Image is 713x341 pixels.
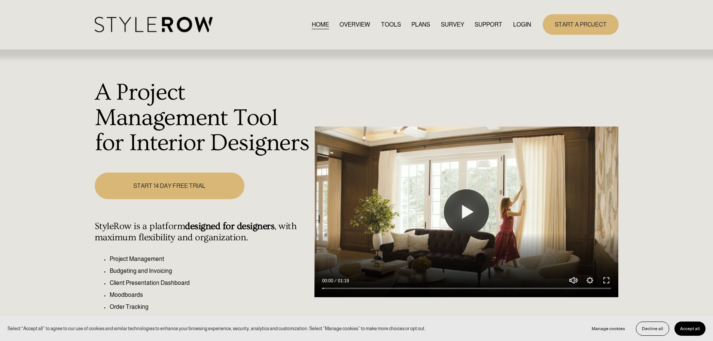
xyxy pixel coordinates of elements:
p: Project Management [110,255,311,264]
a: START A PROJECT [543,14,619,35]
button: Manage cookies [586,322,631,336]
div: Current time [322,277,335,284]
a: folder dropdown [475,19,502,30]
a: OVERVIEW [339,19,370,30]
span: Decline all [642,326,663,331]
span: Accept all [680,326,700,331]
a: SURVEY [441,19,464,30]
span: SUPPORT [475,20,502,29]
p: Client Presentation Dashboard [110,278,311,287]
strong: designed for designers [185,221,274,232]
button: Accept all [674,322,706,336]
div: Duration [335,277,351,284]
p: Budgeting and Invoicing [110,267,311,275]
p: Moodboards [110,290,311,299]
p: Select “Accept all” to agree to our use of cookies and similar technologies to enhance your brows... [7,325,426,332]
a: PLANS [411,19,430,30]
h4: StyleRow is a platform , with maximum flexibility and organization. [95,221,311,243]
a: TOOLS [381,19,401,30]
a: HOME [312,19,329,30]
span: Manage cookies [592,326,625,331]
h1: A Project Management Tool for Interior Designers [95,80,311,156]
a: LOGIN [513,19,531,30]
button: Decline all [636,322,669,336]
img: StyleRow [95,17,213,32]
input: Seek [322,286,611,291]
p: Order Tracking [110,302,311,311]
a: START 14 DAY FREE TRIAL [95,173,244,199]
button: Play [444,189,489,234]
